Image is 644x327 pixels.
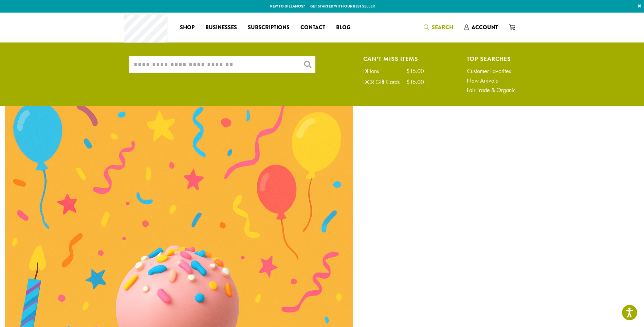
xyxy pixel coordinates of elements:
[248,23,290,32] span: Subscriptions
[205,23,237,32] span: Businesses
[180,23,195,32] span: Shop
[363,79,406,85] div: DCR Gift Cards
[472,23,498,31] span: Account
[432,23,453,31] span: Search
[363,68,386,74] div: Dillons
[336,23,350,32] span: Blog
[467,87,516,93] a: Fair Trade & Organic
[300,23,325,32] span: Contact
[174,22,200,33] a: Shop
[467,78,516,84] a: New Arrivals
[363,56,424,61] h4: Can't Miss Items
[418,22,459,33] a: Search
[467,68,516,74] a: Customer Favorites
[310,3,375,9] a: Get started with our best seller
[406,79,424,85] div: $15.00
[406,68,424,74] div: $15.00
[467,56,516,61] h4: Top Searches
